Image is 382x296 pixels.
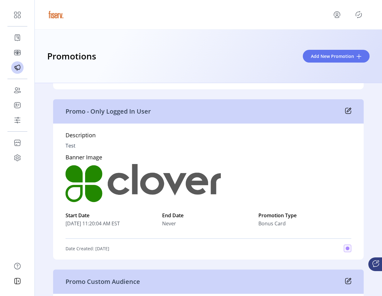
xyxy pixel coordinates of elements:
[47,6,65,23] img: logo
[162,212,255,219] label: End Date
[354,10,364,20] button: Publisher Panel
[66,220,158,227] span: [DATE] 11:20:04 AM EST
[66,164,221,203] img: RESPONSIVE_3ee665f3-22ea-4d21-af1a-aa6b1249341e.png
[66,277,140,286] p: Promo Custom Audience
[66,153,221,164] h5: Banner Image
[162,220,176,227] span: Never
[303,50,370,63] button: Add New Promotion
[66,107,151,116] p: Promo - Only Logged In User
[258,212,351,219] label: Promotion Type
[47,49,96,63] h3: Promotions
[66,131,96,142] h5: Description
[66,142,75,149] p: Test
[332,10,342,20] button: menu
[66,212,158,219] label: Start Date
[311,53,354,59] span: Add New Promotion
[66,245,109,252] p: Date Created: [DATE]
[258,220,286,227] span: Bonus Card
